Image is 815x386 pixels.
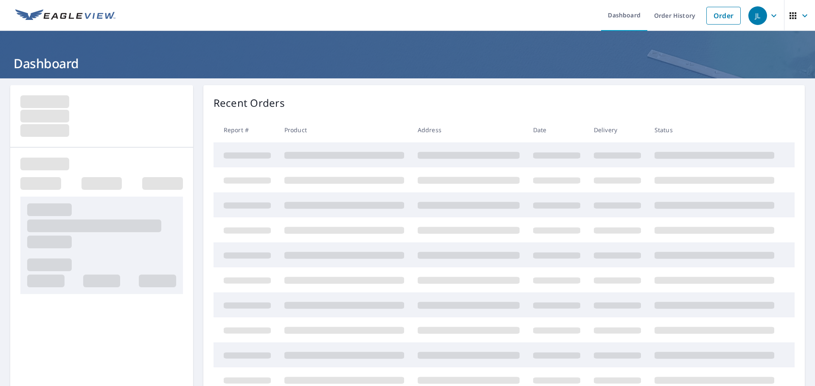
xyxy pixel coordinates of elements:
[278,117,411,142] th: Product
[706,7,741,25] a: Order
[526,117,587,142] th: Date
[214,117,278,142] th: Report #
[10,55,805,72] h1: Dashboard
[15,9,115,22] img: EV Logo
[748,6,767,25] div: JL
[587,117,648,142] th: Delivery
[214,95,285,111] p: Recent Orders
[411,117,526,142] th: Address
[648,117,781,142] th: Status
